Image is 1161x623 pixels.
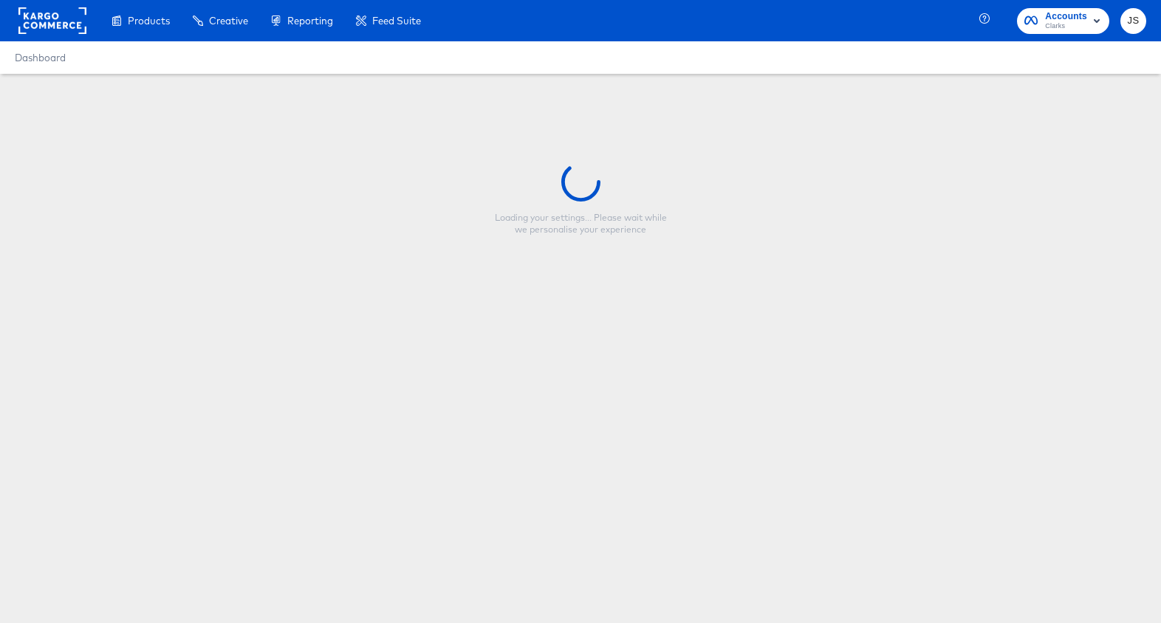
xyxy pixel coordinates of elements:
button: AccountsClarks [1017,8,1109,34]
button: JS [1120,8,1146,34]
span: Products [128,15,170,27]
span: Accounts [1045,9,1087,24]
span: Feed Suite [372,15,421,27]
span: JS [1126,13,1140,30]
span: Creative [209,15,248,27]
a: Dashboard [15,52,66,63]
span: Reporting [287,15,333,27]
div: Loading your settings... Please wait while we personalise your experience [488,212,673,235]
span: Clarks [1045,21,1087,32]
